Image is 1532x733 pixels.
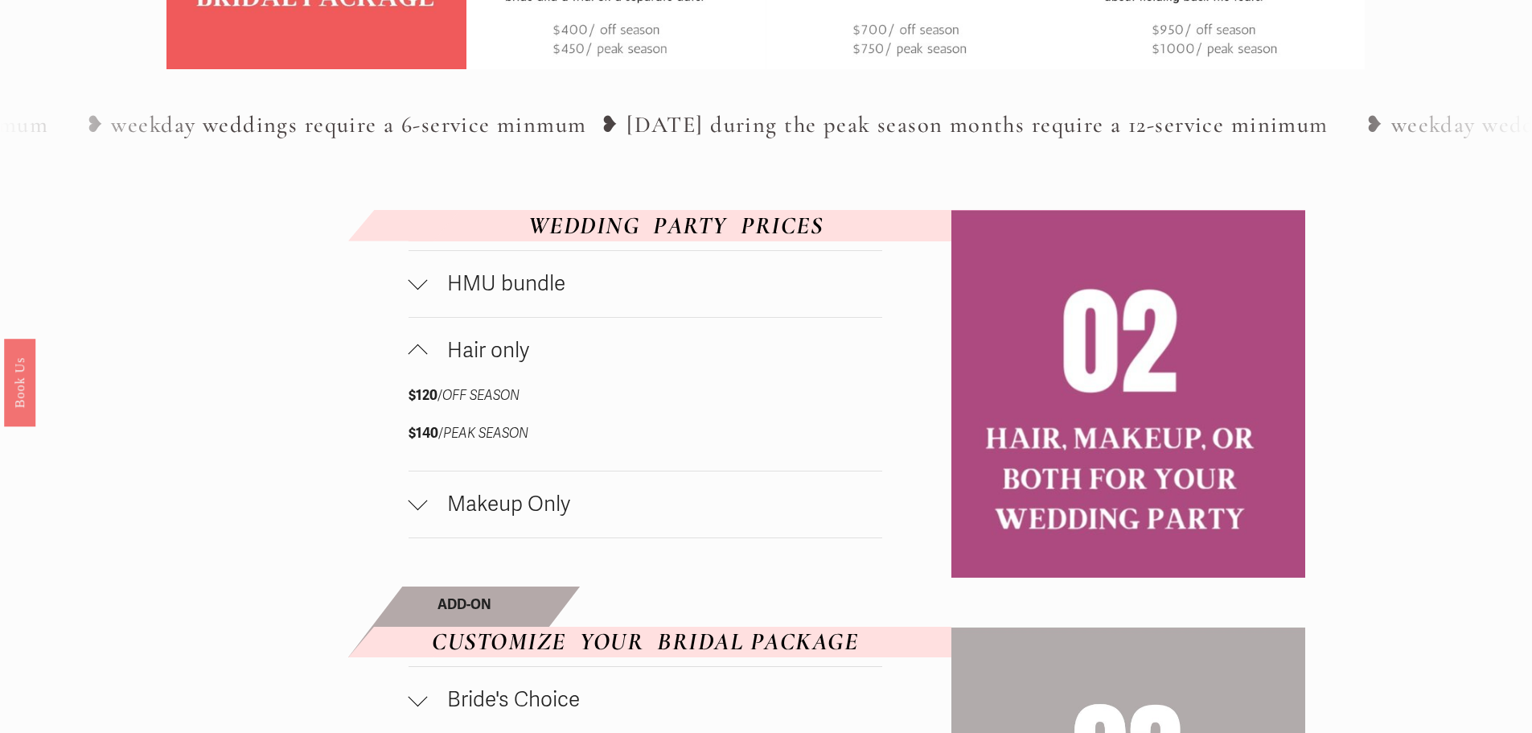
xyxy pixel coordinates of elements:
[442,387,520,404] em: OFF SEASON
[409,387,437,404] strong: $120
[409,667,883,733] button: Bride's Choice
[443,425,528,442] em: PEAK SEASON
[409,472,883,537] button: Makeup Only
[409,251,883,317] button: HMU bundle
[432,627,858,657] em: CUSTOMIZE YOUR BRIDAL PACKAGE
[437,596,491,613] strong: ADD-ON
[428,492,883,517] span: Makeup Only
[428,338,883,364] span: Hair only
[409,422,741,447] p: /
[428,687,883,713] span: Bride's Choice
[428,271,883,297] span: HMU bundle
[409,425,438,442] strong: $140
[409,384,741,409] p: /
[409,384,883,471] div: Hair only
[528,211,824,241] em: WEDDING PARTY PRICES
[4,338,35,426] a: Book Us
[409,318,883,384] button: Hair only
